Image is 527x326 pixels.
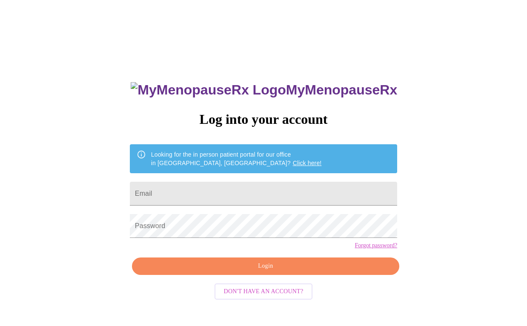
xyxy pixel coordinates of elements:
span: Login [142,261,390,272]
h3: Log into your account [130,112,397,127]
button: Login [132,257,399,275]
div: Looking for the in person patient portal for our office in [GEOGRAPHIC_DATA], [GEOGRAPHIC_DATA]? [151,147,322,171]
button: Don't have an account? [215,283,313,300]
h3: MyMenopauseRx [131,82,397,98]
span: Don't have an account? [224,286,304,297]
img: MyMenopauseRx Logo [131,82,286,98]
a: Click here! [293,160,322,166]
a: Don't have an account? [212,287,315,295]
a: Forgot password? [355,242,397,249]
